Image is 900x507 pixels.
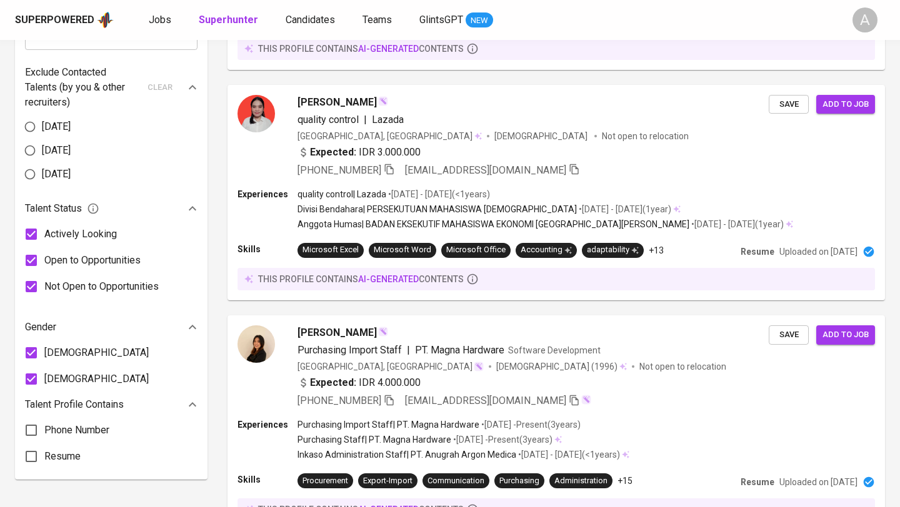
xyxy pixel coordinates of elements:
a: Superpoweredapp logo [15,11,114,29]
img: magic_wand.svg [474,362,484,372]
p: Experiences [237,188,297,200]
button: Add to job [816,95,875,114]
div: A [852,7,877,32]
div: Microsoft Office [446,244,506,256]
span: [DEMOGRAPHIC_DATA] [44,372,149,386]
span: GlintsGPT [419,14,463,26]
span: Jobs [149,14,171,26]
span: Actively Looking [44,227,117,242]
span: [DATE] [42,167,71,182]
p: Talent Profile Contains [25,397,124,412]
p: Anggota Humas | BADAN EKSEKUTIF MAHASISWA EKONOMI [GEOGRAPHIC_DATA][PERSON_NAME] [297,218,689,230]
img: a1bb8bbc58b9e41e6bd273ae25a6d752.jpeg [237,325,275,363]
div: Superpowered [15,13,94,27]
p: Purchasing Staff | PT. Magna Hardware [297,433,451,446]
p: Resume [741,476,774,488]
img: app logo [97,11,114,29]
a: Candidates [286,12,337,28]
p: • [DATE] - [DATE] ( 1 year ) [689,218,784,230]
b: Superhunter [199,14,258,26]
div: IDR 3.000.000 [297,145,421,160]
p: this profile contains contents [258,273,464,285]
p: Divisi Bendahara | PERSEKUTUAN MAHASISWA [DEMOGRAPHIC_DATA] [297,203,577,215]
span: Teams [362,14,392,26]
p: +15 [617,475,632,487]
div: Microsoft Excel [302,244,359,256]
span: Resume [44,449,81,464]
span: quality control [297,114,359,126]
span: Add to job [822,97,869,112]
button: Save [769,325,809,345]
p: Inkaso Administration Staff | PT. Anugrah Argon Medica [297,448,516,461]
div: Accounting [521,244,572,256]
div: (1996) [496,360,627,373]
div: Purchasing [499,475,539,487]
span: Save [775,97,802,112]
span: | [407,343,410,358]
span: [DATE] [42,119,71,134]
img: magic_wand.svg [581,395,591,405]
span: Candidates [286,14,335,26]
span: NEW [466,14,493,27]
span: [PERSON_NAME] [297,95,377,110]
p: this profile contains contents [258,42,464,55]
span: Save [775,328,802,342]
div: adaptability [587,244,639,256]
p: Not open to relocation [602,130,689,142]
p: • [DATE] - Present ( 3 years ) [479,418,581,431]
div: Talent Profile Contains [25,392,197,417]
span: [EMAIL_ADDRESS][DOMAIN_NAME] [405,395,566,406]
span: Phone Number [44,423,109,438]
div: Microsoft Word [374,244,431,256]
p: Experiences [237,418,297,431]
span: [PERSON_NAME] [297,325,377,340]
p: Not open to relocation [639,360,726,373]
a: [PERSON_NAME]quality control|Lazada[GEOGRAPHIC_DATA], [GEOGRAPHIC_DATA][DEMOGRAPHIC_DATA] Not ope... [227,85,885,300]
span: [PHONE_NUMBER] [297,395,381,406]
span: Open to Opportunities [44,253,141,268]
span: [EMAIL_ADDRESS][DOMAIN_NAME] [405,164,566,176]
p: Uploaded on [DATE] [779,476,857,488]
img: magic_wand.svg [378,96,388,106]
div: Export-Import [363,475,412,487]
img: magic_wand.svg [378,327,388,337]
p: Resume [741,245,774,258]
span: PT. Magna Hardware [415,344,504,356]
img: b582b62ab8baeaa8c568fedc6f2d8a90.jpg [237,95,275,132]
p: Purchasing Import Staff | PT. Magna Hardware [297,418,479,431]
p: quality control | Lazada [297,188,386,200]
p: Skills [237,473,297,486]
span: [DEMOGRAPHIC_DATA] [496,360,591,373]
span: AI-generated [358,44,419,54]
b: Expected: [310,375,356,390]
a: Teams [362,12,394,28]
div: IDR 4.000.000 [297,375,421,390]
div: Gender [25,315,197,340]
span: [DEMOGRAPHIC_DATA] [44,345,149,360]
p: • [DATE] - [DATE] ( <1 years ) [516,448,620,461]
span: | [364,112,367,127]
p: Exclude Contacted Talents (by you & other recruiters) [25,65,140,110]
p: • [DATE] - [DATE] ( <1 years ) [386,188,490,200]
p: Uploaded on [DATE] [779,245,857,258]
p: • [DATE] - [DATE] ( 1 year ) [577,203,671,215]
div: [GEOGRAPHIC_DATA], [GEOGRAPHIC_DATA] [297,360,484,373]
a: Superhunter [199,12,261,28]
span: Talent Status [25,201,99,216]
div: Administration [554,475,607,487]
span: Lazada [372,114,404,126]
span: Not Open to Opportunities [44,279,159,294]
b: Expected: [310,145,356,160]
span: [PHONE_NUMBER] [297,164,381,176]
span: Software Development [508,345,601,355]
div: [GEOGRAPHIC_DATA], [GEOGRAPHIC_DATA] [297,130,482,142]
span: [DATE] [42,143,71,158]
span: Purchasing Import Staff [297,344,402,356]
div: Talent Status [25,196,197,221]
p: Skills [237,243,297,255]
p: Gender [25,320,56,335]
button: Add to job [816,325,875,345]
span: AI-generated [358,274,419,284]
span: Add to job [822,328,869,342]
div: Procurement [302,475,348,487]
